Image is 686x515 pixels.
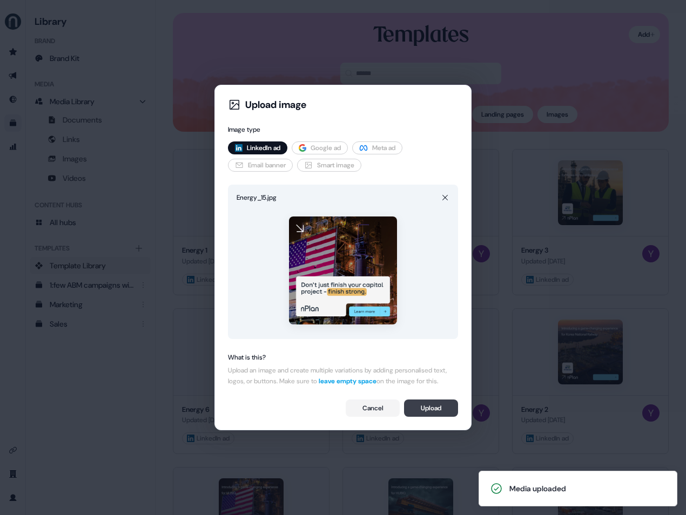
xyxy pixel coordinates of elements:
div: Upload an image and create multiple variations by adding personalised text, logos, or buttons. Ma... [228,365,458,387]
span: Email banner [248,160,286,171]
div: Upload image [245,98,306,111]
span: Google ad [311,143,341,153]
button: Google ad [292,141,348,154]
button: Email banner [228,159,293,172]
button: Smart image [297,159,361,172]
button: Upload [404,399,458,417]
span: leave empty space [319,377,376,385]
button: LinkedIn ad [228,141,287,154]
div: Image type [228,124,458,135]
span: Meta ad [372,143,395,153]
div: Energy_15.jpg [237,192,277,203]
span: LinkedIn ad [247,143,280,153]
button: Meta ad [352,141,402,154]
div: What is this? [228,352,458,363]
div: Media uploaded [509,483,566,494]
button: Cancel [346,399,400,417]
span: Smart image [317,160,354,171]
